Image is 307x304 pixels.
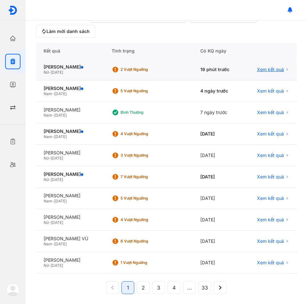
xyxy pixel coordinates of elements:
[193,43,243,59] div: Có KQ ngày
[202,284,208,292] span: 33
[257,260,284,266] span: Xem kết quả
[49,263,51,268] span: -
[44,107,96,113] div: [PERSON_NAME]
[44,236,96,242] div: [PERSON_NAME] VỦ
[121,281,134,294] button: 1
[193,123,243,145] div: [DATE]
[193,188,243,209] div: [DATE]
[6,283,19,296] img: logo
[44,86,96,91] div: [PERSON_NAME]
[44,263,49,268] span: Nữ
[44,134,52,139] span: Nam
[44,199,52,203] span: Nam
[49,70,51,75] span: -
[193,209,243,231] div: [DATE]
[51,156,63,160] span: [DATE]
[49,156,51,160] span: -
[54,91,67,96] span: [DATE]
[49,177,51,182] span: -
[44,193,96,199] div: [PERSON_NAME]
[257,110,284,115] span: Xem kết quả
[44,171,96,177] div: [PERSON_NAME]
[51,263,63,268] span: [DATE]
[120,239,172,244] div: 6 Vượt ngưỡng
[44,220,49,225] span: Nữ
[54,242,67,246] span: [DATE]
[120,153,172,158] div: 3 Vượt ngưỡng
[152,281,165,294] button: 3
[257,174,284,180] span: Xem kết quả
[257,238,284,244] span: Xem kết quả
[120,131,172,136] div: 4 Vượt ngưỡng
[120,217,172,222] div: 4 Vượt ngưỡng
[44,64,96,70] div: [PERSON_NAME]
[44,91,52,96] span: Nam
[52,134,54,139] span: -
[172,284,176,292] span: 4
[193,59,243,80] div: 19 phút trước
[183,281,196,294] button: ...
[257,88,284,94] span: Xem kết quả
[193,145,243,166] div: [DATE]
[44,113,52,118] span: Nam
[54,113,67,118] span: [DATE]
[193,102,243,123] div: 7 ngày trước
[44,150,96,156] div: [PERSON_NAME]
[52,91,54,96] span: -
[157,284,160,292] span: 3
[142,284,145,292] span: 2
[193,80,243,102] div: 4 ngày trước
[44,177,49,182] span: Nữ
[193,231,243,252] div: [DATE]
[198,281,211,294] button: 33
[44,128,96,134] div: [PERSON_NAME]
[51,177,63,182] span: [DATE]
[52,242,54,246] span: -
[257,217,284,223] span: Xem kết quả
[51,220,63,225] span: [DATE]
[257,195,284,201] span: Xem kết quả
[168,281,180,294] button: 4
[52,199,54,203] span: -
[44,156,49,160] span: Nữ
[44,214,96,220] div: [PERSON_NAME]
[127,284,129,292] span: 1
[44,257,96,263] div: [PERSON_NAME]
[120,196,172,201] div: 5 Vượt ngưỡng
[44,242,52,246] span: Nam
[46,29,90,34] span: Làm mới danh sách
[44,70,49,75] span: Nữ
[120,174,172,179] div: 7 Vượt ngưỡng
[54,199,67,203] span: [DATE]
[257,152,284,158] span: Xem kết quả
[36,43,104,59] div: Kết quả
[51,70,63,75] span: [DATE]
[120,110,172,115] div: Bình thường
[257,131,284,137] span: Xem kết quả
[193,252,243,274] div: [DATE]
[104,43,193,59] div: Tình trạng
[120,67,172,72] div: 2 Vượt ngưỡng
[187,284,192,292] span: ...
[137,281,150,294] button: 2
[120,88,172,94] div: 5 Vượt ngưỡng
[54,134,67,139] span: [DATE]
[49,220,51,225] span: -
[257,67,284,72] span: Xem kết quả
[36,25,95,38] button: Làm mới danh sách
[120,260,172,265] div: 1 Vượt ngưỡng
[52,113,54,118] span: -
[193,166,243,188] div: [DATE]
[8,5,18,15] img: logo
